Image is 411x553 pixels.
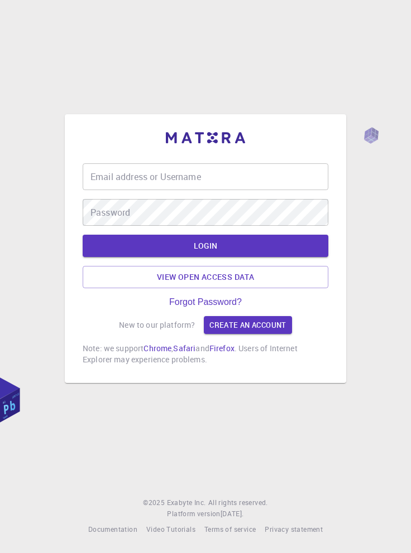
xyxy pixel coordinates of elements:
[88,524,137,535] a: Documentation
[167,497,206,508] a: Exabyte Inc.
[173,343,195,353] a: Safari
[83,343,328,365] p: Note: we support , and . Users of Internet Explorer may experience problems.
[208,497,268,508] span: All rights reserved.
[144,343,171,353] a: Chrome
[204,525,256,533] span: Terms of service
[204,524,256,535] a: Terms of service
[83,235,328,257] button: LOGIN
[204,316,291,334] a: Create an account
[143,497,166,508] span: © 2025
[167,508,220,520] span: Platform version
[88,525,137,533] span: Documentation
[146,525,195,533] span: Video Tutorials
[221,509,244,518] span: [DATE] .
[167,498,206,507] span: Exabyte Inc.
[169,297,242,307] a: Forgot Password?
[265,525,323,533] span: Privacy statement
[209,343,235,353] a: Firefox
[221,508,244,520] a: [DATE].
[119,319,195,331] p: New to our platform?
[146,524,195,535] a: Video Tutorials
[265,524,323,535] a: Privacy statement
[83,266,328,288] a: View open access data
